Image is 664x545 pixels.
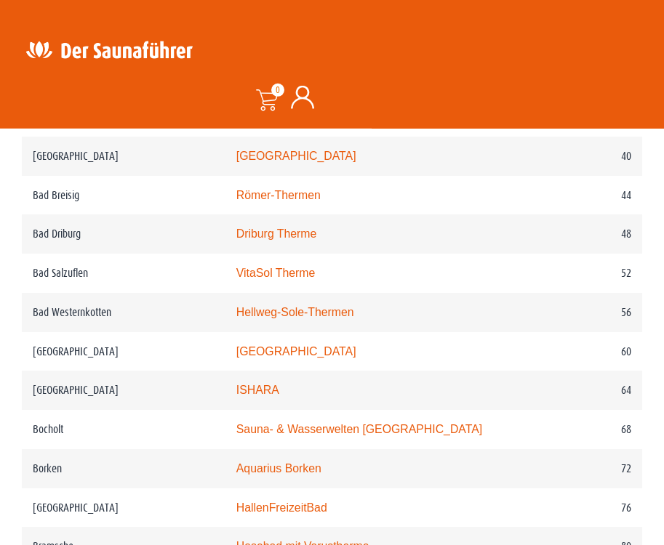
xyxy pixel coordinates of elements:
td: Bad Salzuflen [22,254,225,293]
td: 52 [531,254,642,293]
td: Bad Westernkotten [22,293,225,332]
td: Bad Driburg [22,214,225,254]
td: 72 [531,449,642,488]
a: Driburg Therme [236,227,317,240]
td: 44 [531,176,642,215]
td: [GEOGRAPHIC_DATA] [22,371,225,410]
a: Römer-Thermen [236,189,321,201]
td: Bocholt [22,410,225,449]
a: Hellweg-Sole-Thermen [236,306,354,318]
a: ISHARA [236,384,279,396]
td: 76 [531,488,642,528]
a: Aquarius Borken [236,462,321,475]
a: [GEOGRAPHIC_DATA] [236,345,356,358]
td: 64 [531,371,642,410]
td: Borken [22,449,225,488]
a: Sauna- & Wasserwelten [GEOGRAPHIC_DATA] [236,423,482,435]
td: 48 [531,214,642,254]
a: [GEOGRAPHIC_DATA] [236,150,356,162]
td: 40 [531,137,642,176]
td: 56 [531,293,642,332]
td: 68 [531,410,642,449]
td: [GEOGRAPHIC_DATA] [22,137,225,176]
span: 0 [271,84,284,97]
a: HallenFreizeitBad [236,501,327,514]
td: [GEOGRAPHIC_DATA] [22,332,225,371]
td: Bad Breisig [22,176,225,215]
a: VitaSol Therme [236,267,316,279]
td: 60 [531,332,642,371]
td: [GEOGRAPHIC_DATA] [22,488,225,528]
